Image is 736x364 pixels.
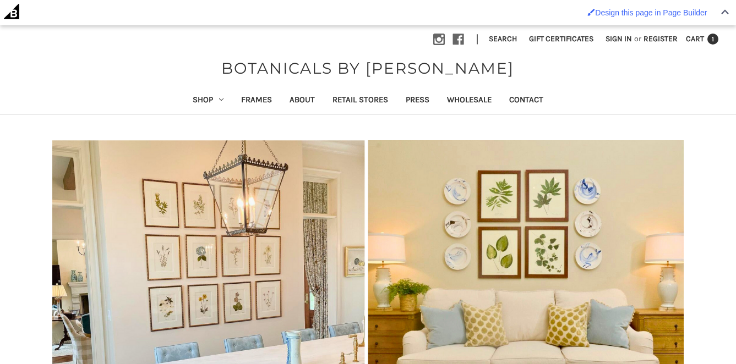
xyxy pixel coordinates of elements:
a: Enabled brush for page builder edit. Design this page in Page Builder [582,3,712,23]
span: or [633,33,642,45]
a: Contact [500,87,552,114]
a: About [281,87,324,114]
a: Press [397,87,438,114]
a: Sign in [599,25,638,52]
a: Retail Stores [324,87,397,114]
a: Shop [184,87,232,114]
li: | [472,31,483,48]
img: Close Admin Bar [721,9,729,14]
a: Gift Certificates [523,25,599,52]
span: Design this page in Page Builder [595,8,707,17]
a: Wholesale [438,87,500,114]
span: Cart [686,34,704,43]
a: BOTANICALS BY [PERSON_NAME] [216,57,520,80]
a: Register [637,25,684,52]
a: Frames [232,87,281,114]
img: Enabled brush for page builder edit. [587,8,595,16]
button: Search [483,25,523,52]
span: 1 [707,34,718,45]
a: Cart with 1 items [680,25,724,52]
